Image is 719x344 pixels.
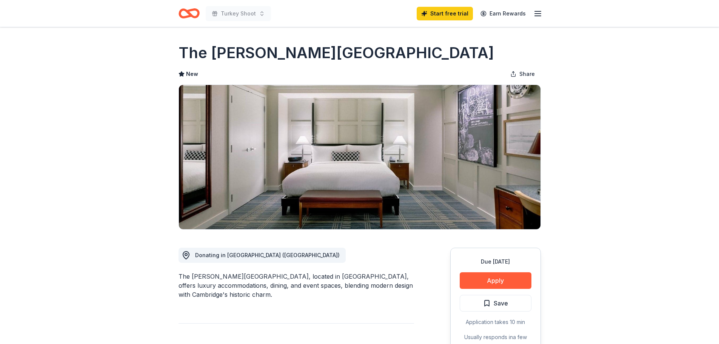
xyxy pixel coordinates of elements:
[460,257,531,266] div: Due [DATE]
[476,7,530,20] a: Earn Rewards
[504,66,541,82] button: Share
[221,9,256,18] span: Turkey Shoot
[519,69,535,79] span: Share
[206,6,271,21] button: Turkey Shoot
[460,272,531,289] button: Apply
[179,42,494,63] h1: The [PERSON_NAME][GEOGRAPHIC_DATA]
[179,5,200,22] a: Home
[460,318,531,327] div: Application takes 10 min
[417,7,473,20] a: Start free trial
[179,272,414,299] div: The [PERSON_NAME][GEOGRAPHIC_DATA], located in [GEOGRAPHIC_DATA], offers luxury accommodations, d...
[460,295,531,312] button: Save
[186,69,198,79] span: New
[494,298,508,308] span: Save
[195,252,340,258] span: Donating in [GEOGRAPHIC_DATA] ([GEOGRAPHIC_DATA])
[179,85,540,229] img: Image for The Charles Hotel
